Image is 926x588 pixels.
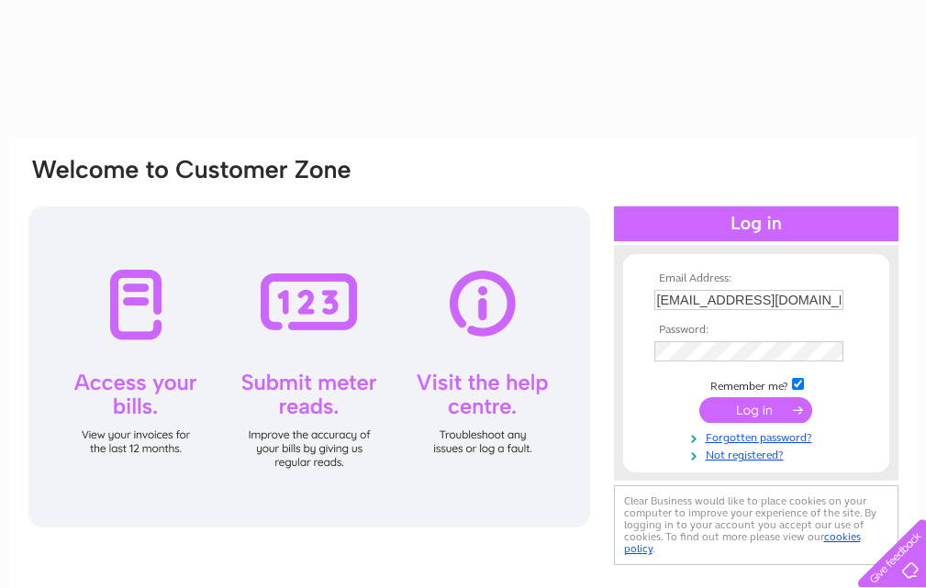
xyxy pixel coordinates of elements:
div: Clear Business would like to place cookies on your computer to improve your experience of the sit... [614,485,898,565]
a: Forgotten password? [654,427,863,445]
a: cookies policy [624,530,861,555]
th: Password: [650,324,863,337]
td: Remember me? [650,375,863,394]
th: Email Address: [650,272,863,285]
input: Submit [699,397,812,423]
a: Not registered? [654,445,863,462]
